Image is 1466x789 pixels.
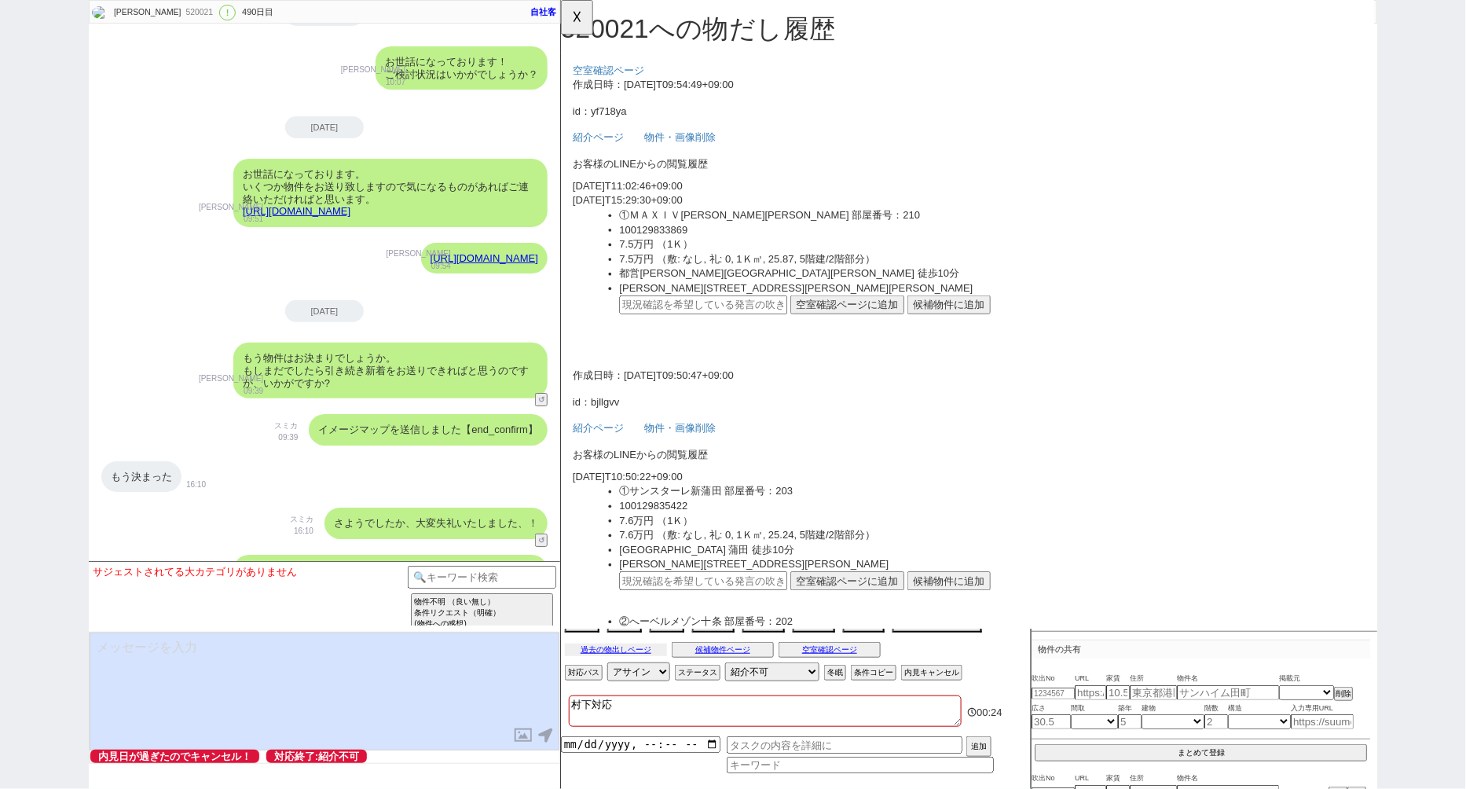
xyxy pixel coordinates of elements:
span: 構造 [1228,703,1291,715]
li: [PERSON_NAME][STREET_ADDRESS][PERSON_NAME][PERSON_NAME] [63,302,862,317]
span: 物件名 [1177,772,1279,785]
span: 掲載元 [1279,673,1300,685]
li: [DATE]T15:29:30+09:00 [13,207,862,223]
p: id：bjllgvv [13,424,862,440]
span: 00:24 [977,706,1002,718]
input: タスクの内容を詳細に [727,736,962,754]
img: 0hW6mSrwGuCBlAKhuB8-F2ZjB6C3NjW1ELaU0XKCEtAih4TUlPahgXenMtVH0uTktLPxxGLHcvU3tMOX9_Xnz0LUcaVi11GEZ... [92,6,109,19]
div: イメージマップを送信しました【end_confirm】 [309,414,548,446]
li: 100129835422 [63,536,862,552]
p: 09:39 [199,385,263,398]
span: 階数 [1204,703,1228,715]
a: 物件・画像削除 [90,141,185,154]
button: 空室確認ページ [779,642,881,658]
button: ステータス [675,665,720,681]
button: まとめて登録 [1035,744,1367,761]
input: サンハイム田町 [1177,685,1279,700]
p: [PERSON_NAME] [199,372,263,385]
li: 7.5万円 （敷: なし, 礼: 0, 1Ｋ㎡, 25.87, 5階建/2階部分） [63,270,862,286]
span: URL [1075,673,1106,685]
button: 対応パス [565,665,603,681]
div: [DATE] [285,116,364,138]
input: 10.5 [1106,685,1130,700]
p: 09:51 [199,213,263,226]
li: 100129833869 [63,239,862,255]
li: [DATE]T11:02:46+09:00 [13,192,862,207]
div: [PERSON_NAME] [112,6,181,19]
input: 🔍キーワード検索 [408,566,556,589]
li: 7.5万円 （1Ｋ） [63,255,862,270]
p: 16:10 [186,479,206,491]
p: [PERSON_NAME] [199,201,263,214]
div: お世話になっております。 いくつか物件をお送り致しますので気になるものがあればご連絡いただければと思います。 [233,159,548,226]
span: 内見日が過ぎたのでキャンセル！ [90,750,259,763]
a: [URL][DOMAIN_NAME] [243,205,350,217]
button: 候補物件に追加 [372,615,462,635]
span: 家賃 [1106,673,1130,685]
span: 築年 [1118,703,1142,715]
li: 7.6万円 （1Ｋ） [63,552,862,567]
button: 内見キャンセル [901,665,962,681]
p: 作成日時：[DATE]T09:50:47+09:00 [13,396,862,412]
li: ①サンスターレ新蒲田 部屋番号：203 [63,520,862,536]
p: スミカ [274,420,298,432]
span: 入力専用URL [1291,703,1354,715]
li: [DATE]T10:50:22+09:00 [13,505,862,520]
p: 09:54 [387,260,451,273]
input: https://suumo.jp/chintai/jnc_000022489271 [1291,714,1354,729]
button: ↺ [535,393,548,406]
div: もう決まった [101,461,181,493]
p: 16:10 [290,525,313,538]
button: 過去の物出しページ [565,644,667,656]
a: 紹介ページ [13,141,86,154]
span: 吹出No [1032,673,1075,685]
input: 2 [1204,714,1228,729]
div: お世話になっております！ ご検討状況はいかがでしょうか？ [376,46,548,90]
button: 条件コピー [851,665,896,681]
span: 住所 [1130,673,1177,685]
p: スミカ [290,513,313,526]
a: 空室確認ページ [13,69,90,82]
button: 空室確認ページに追加 [247,615,369,635]
p: 10:07 [341,76,405,89]
div: サジェストされてる大カテゴリがありません [93,566,408,578]
span: 間取 [1071,703,1118,715]
p: お客様のLINEからの閲覧履歴 [13,481,862,497]
p: id：yf718ya [13,112,862,127]
input: 現況確認を希望している発言の吹き出し番号 [63,317,244,338]
span: 住所 [1130,772,1177,785]
p: 09:39 [274,431,298,444]
input: https://suumo.jp/chintai/jnc_000022489271 [1075,685,1106,700]
span: 建物 [1142,703,1204,715]
button: 冬眠 [824,665,846,681]
li: 都営[PERSON_NAME][GEOGRAPHIC_DATA][PERSON_NAME] 徒歩10分 [63,286,862,302]
button: 空室確認ページに追加 [247,317,369,338]
p: [PERSON_NAME] [341,64,405,76]
li: ②へーベルメゾン十条 部屋番号：202 [63,660,862,676]
input: 東京都港区海岸３ [1130,685,1177,700]
div: さようでしたか、大変失礼いたしました、！ [324,508,548,539]
li: 7.6万円 （敷: なし, 礼: 0, 1Ｋ㎡, 25.24, 5階建/2階部分） [63,567,862,583]
li: [GEOGRAPHIC_DATA] 蒲田 徒歩10分 [63,583,862,599]
button: ↺ [535,534,548,547]
input: 5 [1118,714,1142,729]
button: 物件不明 （良い無し） 条件リクエスト（明確） (物件への感想) [411,593,553,633]
span: URL [1075,772,1106,785]
input: キーワード [727,757,994,773]
div: もう物件はお決まりでしょうか。 もしまだでしたら引き続き新着をお送りできればと思うのですが、いかがですか? [233,343,548,398]
p: 物件の共有 [1032,640,1370,659]
div: 520021 [181,6,216,19]
span: 物件名 [1177,673,1279,685]
span: 広さ [1032,703,1071,715]
button: 候補物件ページ [672,642,774,658]
a: 物件・画像削除 [90,454,185,467]
input: 30.5 [1032,714,1071,729]
li: [PERSON_NAME][STREET_ADDRESS][PERSON_NAME] [63,599,862,615]
p: お客様のLINEからの閲覧履歴 [13,168,862,184]
span: 家賃 [1106,772,1130,785]
div: ! [219,5,236,20]
span: 吹出No [1032,772,1075,785]
div: 490日目 [242,6,273,19]
div: [DATE] [285,300,364,322]
button: 候補物件に追加 [372,317,462,338]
